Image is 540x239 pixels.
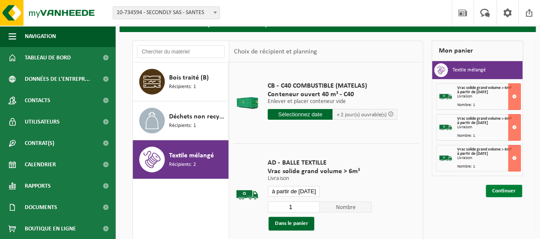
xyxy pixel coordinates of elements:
input: Sélectionnez date [268,186,320,197]
span: Tableau de bord [25,47,71,68]
a: Continuer [486,185,522,197]
span: 10-734594 - SECONDLY SAS - SANTES [113,7,219,19]
div: Nombre: 1 [457,165,520,169]
strong: à partir de [DATE] [457,90,487,94]
span: Contacts [25,90,50,111]
div: Livraison [457,156,520,160]
span: Récipients: 1 [169,122,196,130]
span: Bois traité (B) [169,73,209,83]
span: Vrac solide grand volume > 6m³ [457,86,511,90]
span: Récipients: 1 [169,83,196,91]
input: Chercher du matériel [137,45,225,58]
button: Bois traité (B) Récipients: 1 [133,62,229,101]
p: Enlever et placer conteneur vide [268,99,397,105]
p: Livraison [268,176,372,182]
span: Déchets non recyclables, techniquement non combustibles (combustibles) [169,112,226,122]
div: Choix de récipient et planning [229,41,321,62]
span: Utilisateurs [25,111,60,133]
span: Vrac solide grand volume > 6m³ [457,116,511,121]
span: Documents [25,197,57,218]
span: 10-734594 - SECONDLY SAS - SANTES [113,6,220,19]
span: Vrac solide grand volume > 6m³ [457,147,511,152]
h3: Textile mélangé [452,63,485,77]
span: Données de l'entrepr... [25,68,90,90]
strong: à partir de [DATE] [457,151,487,156]
div: Mon panier [432,41,523,61]
input: Sélectionnez date [268,109,333,120]
div: Nombre: 1 [457,103,520,107]
span: Calendrier [25,154,56,175]
strong: à partir de [DATE] [457,121,487,125]
span: AD - BALLE TEXTILLE [268,159,372,167]
span: Contrat(s) [25,133,54,154]
div: Nombre: 1 [457,134,520,138]
span: Conteneur ouvert 40 m³ - C40 [268,90,397,99]
button: Dans le panier [269,217,314,230]
span: Vrac solide grand volume > 6m³ [268,167,372,176]
span: + 2 jour(s) ouvrable(s) [336,112,386,118]
span: Textile mélangé [169,150,214,161]
button: Textile mélangé Récipients: 2 [133,140,229,179]
button: Déchets non recyclables, techniquement non combustibles (combustibles) Récipients: 1 [133,101,229,140]
span: Navigation [25,26,56,47]
span: CB - C40 COMBUSTIBLE (MATELAS) [268,82,397,90]
div: Livraison [457,94,520,99]
span: Récipients: 2 [169,161,196,169]
span: Rapports [25,175,51,197]
div: Livraison [457,125,520,130]
span: Nombre [320,201,372,212]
